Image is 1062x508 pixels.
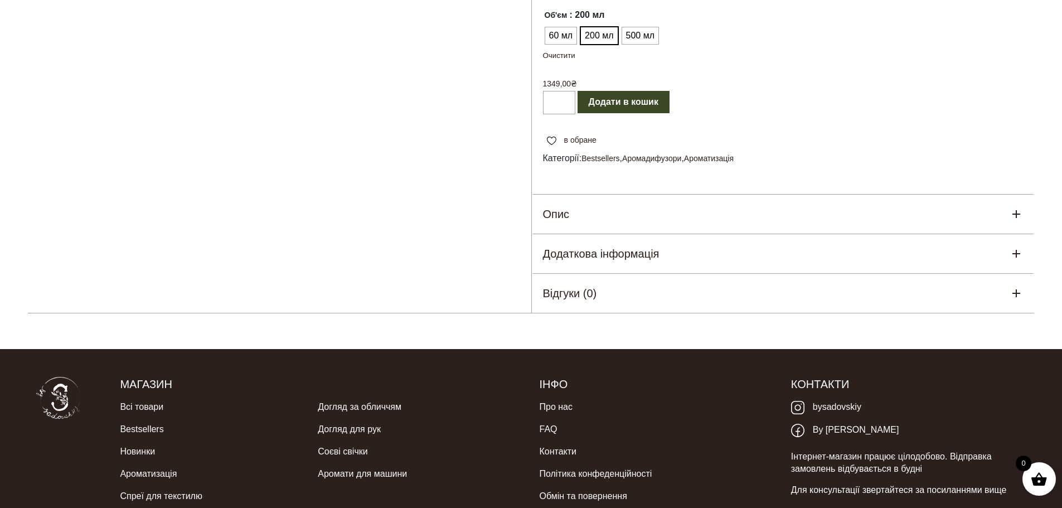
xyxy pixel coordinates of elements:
[120,396,163,418] a: Всі товари
[539,441,576,463] a: Контакти
[120,377,522,391] h5: Магазин
[547,137,556,146] img: unfavourite.svg
[543,134,600,146] a: в обране
[318,396,401,418] a: Догляд за обличчям
[623,27,657,45] span: 500 мл
[684,154,734,163] a: Ароматизація
[545,6,568,24] label: Об'єм
[543,91,575,114] input: Кількість товару
[543,51,575,60] a: Очистити
[1016,456,1031,471] span: 0
[546,27,576,45] span: 60 мл
[543,152,1024,165] span: Категорії: , ,
[622,154,681,163] a: Аромадифузори
[120,485,202,507] a: Спреї для текстилю
[539,463,652,485] a: Політика конфеденційності
[120,418,163,441] a: Bestsellers
[120,463,177,485] a: Ароматизація
[543,285,597,302] h5: Відгуки (0)
[539,418,557,441] a: FAQ
[318,441,367,463] a: Соєві свічки
[120,441,155,463] a: Новинки
[582,27,616,45] span: 200 мл
[791,484,1026,496] p: Для консультації звертайтеся за посиланнями вище
[791,377,1026,391] h5: Контакти
[791,419,899,442] a: By [PERSON_NAME]
[791,396,861,419] a: bysadovskiy
[545,27,577,44] li: 60 мл
[539,485,627,507] a: Обмін та повернення
[578,91,670,113] button: Додати в кошик
[581,27,617,44] li: 200 мл
[571,79,577,88] span: ₴
[318,463,407,485] a: Аромати для машини
[791,451,1026,476] p: Інтернет-магазин працює цілодобово. Відправка замовлень відбувається в будні
[564,134,597,146] span: в обране
[539,377,774,391] h5: Інфо
[539,396,572,418] a: Про нас
[318,418,381,441] a: Догляд для рук
[581,154,619,163] a: Bestsellers
[543,245,659,262] h5: Додаткова інформація
[569,6,604,24] span: : 200 мл
[543,25,669,46] ul: Об'єм
[543,79,578,88] bdi: 1349,00
[622,27,658,44] li: 500 мл
[543,206,570,222] h5: Опис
